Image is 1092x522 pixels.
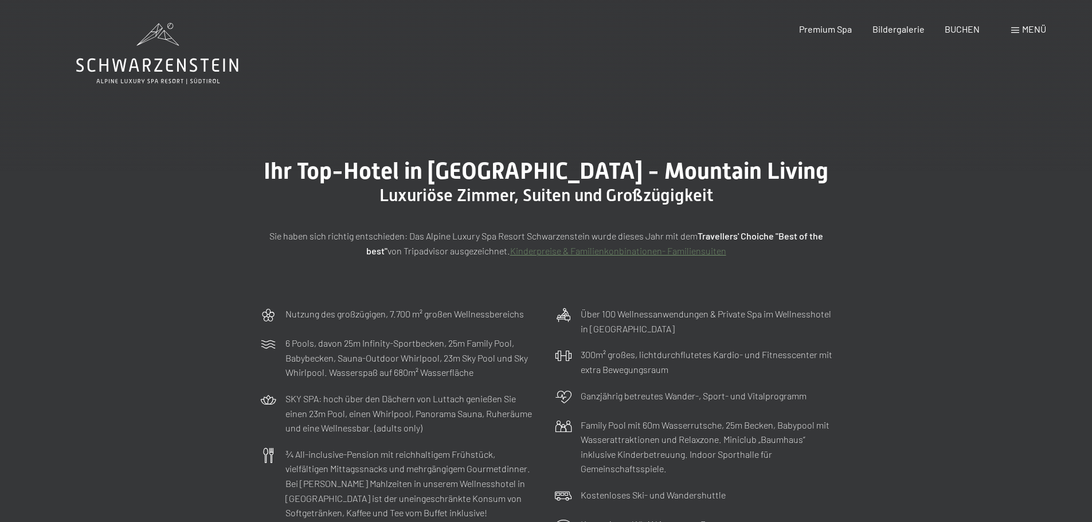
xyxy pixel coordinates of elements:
p: SKY SPA: hoch über den Dächern von Luttach genießen Sie einen 23m Pool, einen Whirlpool, Panorama... [285,391,538,435]
p: Family Pool mit 60m Wasserrutsche, 25m Becken, Babypool mit Wasserattraktionen und Relaxzone. Min... [581,418,833,476]
p: Über 100 Wellnessanwendungen & Private Spa im Wellnesshotel in [GEOGRAPHIC_DATA] [581,307,833,336]
p: ¾ All-inclusive-Pension mit reichhaltigem Frühstück, vielfältigen Mittagssnacks und mehrgängigem ... [285,447,538,520]
p: 6 Pools, davon 25m Infinity-Sportbecken, 25m Family Pool, Babybecken, Sauna-Outdoor Whirlpool, 23... [285,336,538,380]
a: BUCHEN [945,23,980,34]
p: 300m² großes, lichtdurchflutetes Kardio- und Fitnesscenter mit extra Bewegungsraum [581,347,833,376]
a: Kinderpreise & Familienkonbinationen- Familiensuiten [510,245,726,256]
p: Ganzjährig betreutes Wander-, Sport- und Vitalprogramm [581,388,807,403]
p: Sie haben sich richtig entschieden: Das Alpine Luxury Spa Resort Schwarzenstein wurde dieses Jahr... [260,229,833,258]
p: Nutzung des großzügigen, 7.700 m² großen Wellnessbereichs [285,307,524,321]
strong: Travellers' Choiche "Best of the best" [366,230,823,256]
a: Bildergalerie [872,23,925,34]
p: Kostenloses Ski- und Wandershuttle [581,488,726,503]
span: Menü [1022,23,1046,34]
span: Ihr Top-Hotel in [GEOGRAPHIC_DATA] - Mountain Living [264,158,828,185]
a: Premium Spa [799,23,852,34]
span: Luxuriöse Zimmer, Suiten und Großzügigkeit [379,185,713,205]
